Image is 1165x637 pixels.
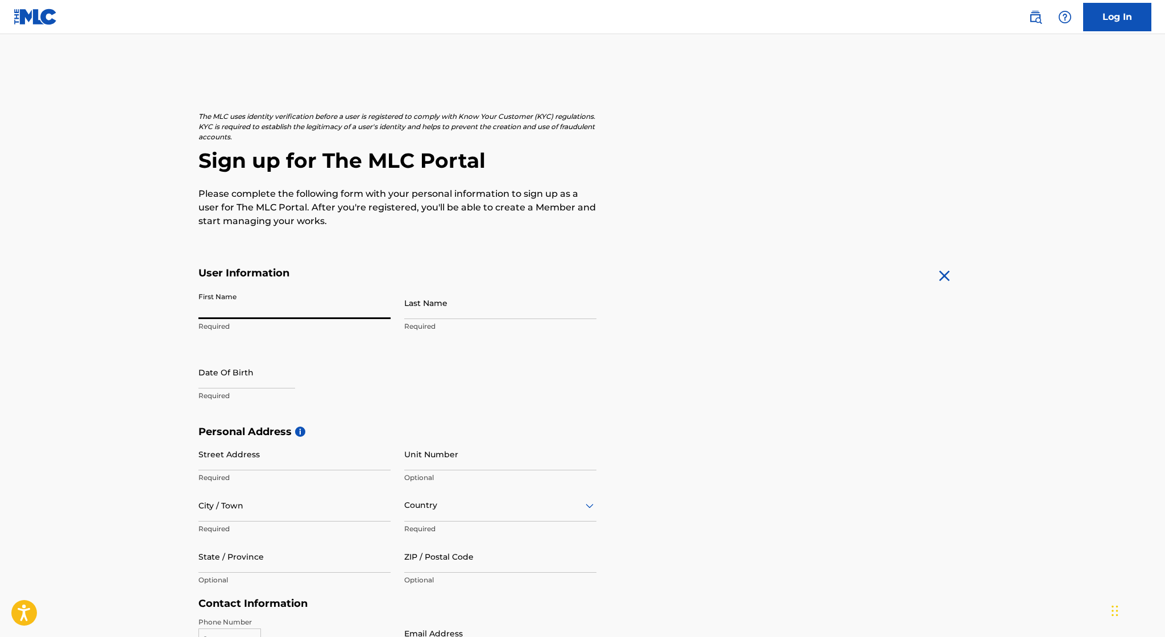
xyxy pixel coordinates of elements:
p: Optional [198,575,391,585]
a: Public Search [1024,6,1047,28]
div: Drag [1112,594,1118,628]
iframe: Chat Widget [1108,582,1165,637]
p: The MLC uses identity verification before a user is registered to comply with Know Your Customer ... [198,111,596,142]
h5: Contact Information [198,597,596,610]
span: i [295,427,305,437]
h2: Sign up for The MLC Portal [198,148,967,173]
p: Required [198,473,391,483]
p: Required [198,321,391,332]
h5: Personal Address [198,425,967,439]
div: Help [1054,6,1076,28]
a: Log In [1083,3,1151,31]
img: help [1058,10,1072,24]
p: Optional [404,473,596,483]
p: Required [198,524,391,534]
p: Required [404,524,596,534]
p: Required [198,391,391,401]
img: MLC Logo [14,9,57,25]
p: Required [404,321,596,332]
p: Please complete the following form with your personal information to sign up as a user for The ML... [198,187,596,228]
img: close [935,267,953,285]
h5: User Information [198,267,596,280]
img: search [1029,10,1042,24]
p: Optional [404,575,596,585]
